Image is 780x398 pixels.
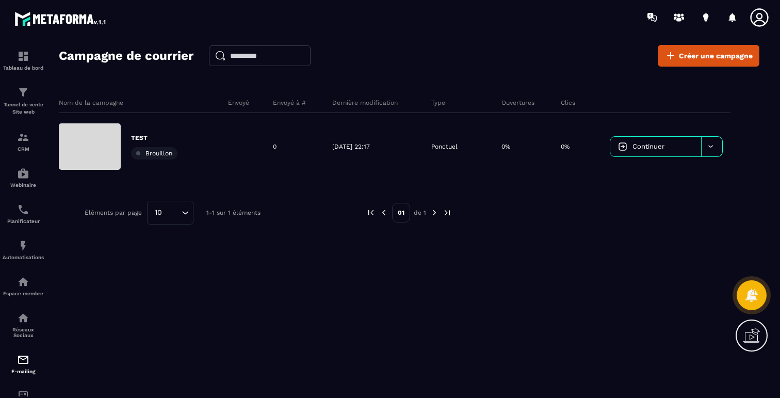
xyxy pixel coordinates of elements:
a: formationformationTableau de bord [3,42,44,78]
img: icon [618,142,627,151]
img: automations [17,167,29,180]
p: Tunnel de vente Site web [3,101,44,116]
p: E-mailing [3,369,44,374]
img: formation [17,50,29,62]
span: Continuer [632,142,664,150]
p: Planificateur [3,218,44,224]
img: automations [17,276,29,288]
img: scheduler [17,203,29,216]
img: next [443,208,452,217]
p: Type [431,99,445,107]
p: Éléments par page [85,209,142,216]
p: Nom de la campagne [59,99,123,107]
span: 10 [151,207,166,218]
img: logo [14,9,107,28]
img: formation [17,86,29,99]
p: CRM [3,146,44,152]
p: Ponctuel [431,142,458,151]
img: automations [17,240,29,252]
a: formationformationTunnel de vente Site web [3,78,44,123]
p: [DATE] 22:17 [332,142,370,151]
p: Envoyé à # [273,99,306,107]
img: social-network [17,312,29,324]
a: automationsautomationsAutomatisations [3,232,44,268]
p: 0% [561,142,570,151]
a: automationsautomationsWebinaire [3,160,44,196]
p: 0 [273,142,277,151]
img: prev [379,208,388,217]
h2: Campagne de courrier [59,45,193,66]
a: automationsautomationsEspace membre [3,268,44,304]
p: Ouvertures [501,99,534,107]
p: Espace membre [3,291,44,296]
input: Search for option [166,207,179,218]
div: Search for option [147,201,193,225]
img: email [17,354,29,366]
p: 0% [501,142,510,151]
a: Créer une campagne [658,45,759,67]
a: social-networksocial-networkRéseaux Sociaux [3,304,44,346]
a: schedulerschedulerPlanificateur [3,196,44,232]
a: emailemailE-mailing [3,346,44,382]
p: Réseaux Sociaux [3,327,44,338]
p: Dernière modification [332,99,398,107]
span: Créer une campagne [679,51,753,61]
p: Tableau de bord [3,65,44,71]
p: de 1 [414,209,426,217]
a: formationformationCRM [3,123,44,160]
p: Envoyé [228,99,249,107]
img: next [430,208,439,217]
img: formation [17,131,29,144]
img: prev [366,208,376,217]
p: 01 [392,203,410,222]
p: TEST [131,134,177,142]
a: Continuer [610,137,701,156]
span: Brouillon [145,150,172,157]
p: Webinaire [3,182,44,188]
p: 1-1 sur 1 éléments [206,209,261,216]
p: Automatisations [3,254,44,260]
p: Clics [561,99,575,107]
